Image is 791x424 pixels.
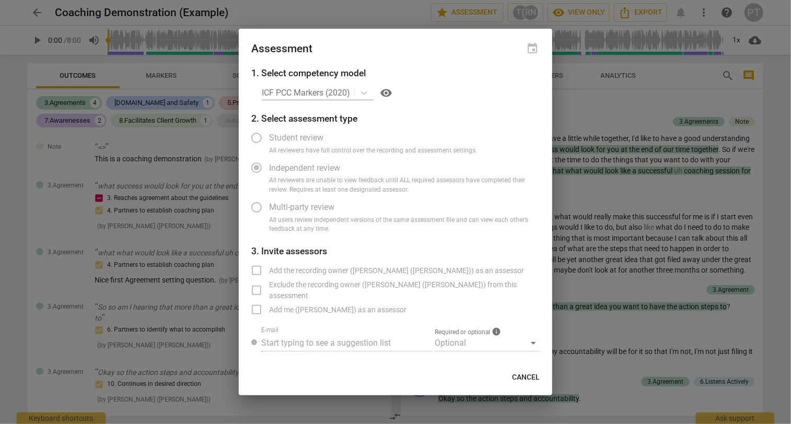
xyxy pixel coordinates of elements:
[269,304,406,315] span: Add me ([PERSON_NAME]) as an assessor
[269,265,524,276] span: Add the recording owner ([PERSON_NAME] ([PERSON_NAME])) as an assessor
[261,327,278,333] label: E-mail
[251,42,312,55] div: Assessment
[269,132,323,144] span: Student review
[435,335,540,351] div: Optional
[378,85,394,101] button: Help
[435,329,491,335] span: Required or optional
[269,216,531,234] span: All users review independent versions of the same assessment file and can view each other’s feedb...
[251,66,540,80] h3: 1. Select competency model
[269,162,340,174] span: Independent review
[251,244,540,258] h3: People will receive a link to the document to review.
[269,279,531,301] span: Exclude the recording owner ([PERSON_NAME] ([PERSON_NAME])) from this assessment
[269,176,531,194] span: All reviewers are unable to view feedback until ALL required assessors have completed their revie...
[504,368,548,387] button: Cancel
[251,332,261,345] span: Review status: new
[380,87,392,99] span: visibility
[269,201,334,213] span: Multi-party review
[492,327,502,336] span: info
[261,335,433,351] input: Start typing to see a suggestion list
[374,85,394,101] a: Help
[251,112,540,125] h3: 2. Select assessment type
[251,125,540,234] div: Assessment type
[269,146,477,156] span: All reviewers have full control over the recording and assessment settings.
[512,372,540,383] span: Cancel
